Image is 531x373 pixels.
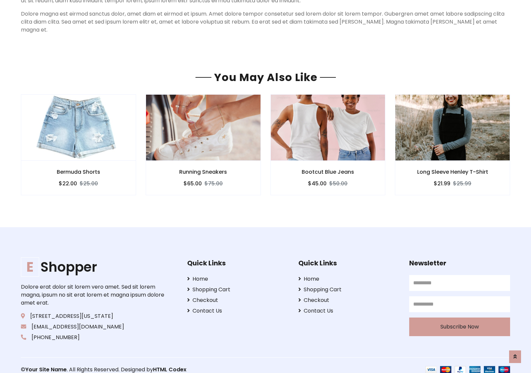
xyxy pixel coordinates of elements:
p: [STREET_ADDRESS][US_STATE] [21,312,166,320]
h6: $21.99 [434,180,450,187]
del: $50.00 [329,180,347,187]
button: Subscribe Now [409,318,510,336]
a: Contact Us [187,307,288,315]
h5: Quick Links [187,259,288,267]
a: Home [187,275,288,283]
a: Bermuda Shorts $22.00$25.00 [21,94,136,195]
h6: $65.00 [184,180,202,187]
a: Running Sneakers $65.00$75.00 [146,94,261,195]
a: Long Sleeve Henley T-Shirt $21.99$25.99 [395,94,510,195]
a: Home [298,275,399,283]
h5: Quick Links [298,259,399,267]
del: $25.00 [80,180,98,187]
span: You May Also Like [211,70,320,85]
h6: Running Sneakers [146,169,261,175]
p: [EMAIL_ADDRESS][DOMAIN_NAME] [21,323,166,331]
h6: Long Sleeve Henley T-Shirt [395,169,510,175]
h6: Bootcut Blue Jeans [271,169,385,175]
a: Checkout [298,296,399,304]
a: Contact Us [298,307,399,315]
a: Bootcut Blue Jeans $45.00$50.00 [270,94,386,195]
a: Checkout [187,296,288,304]
a: Shopping Cart [187,286,288,294]
p: Dolore magna est eirmod sanctus dolor, amet diam et eirmod et ipsum. Amet dolore tempor consetetu... [21,10,510,34]
a: EShopper [21,259,166,275]
h6: $22.00 [59,180,77,187]
h6: Bermuda Shorts [21,169,136,175]
del: $25.99 [453,180,471,187]
h6: $45.00 [308,180,327,187]
a: Shopping Cart [298,286,399,294]
p: Dolore erat dolor sit lorem vero amet. Sed sit lorem magna, ipsum no sit erat lorem et magna ipsu... [21,283,166,307]
h1: Shopper [21,259,166,275]
h5: Newsletter [409,259,510,267]
span: E [21,257,39,277]
del: $75.00 [204,180,223,187]
p: [PHONE_NUMBER] [21,333,166,341]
